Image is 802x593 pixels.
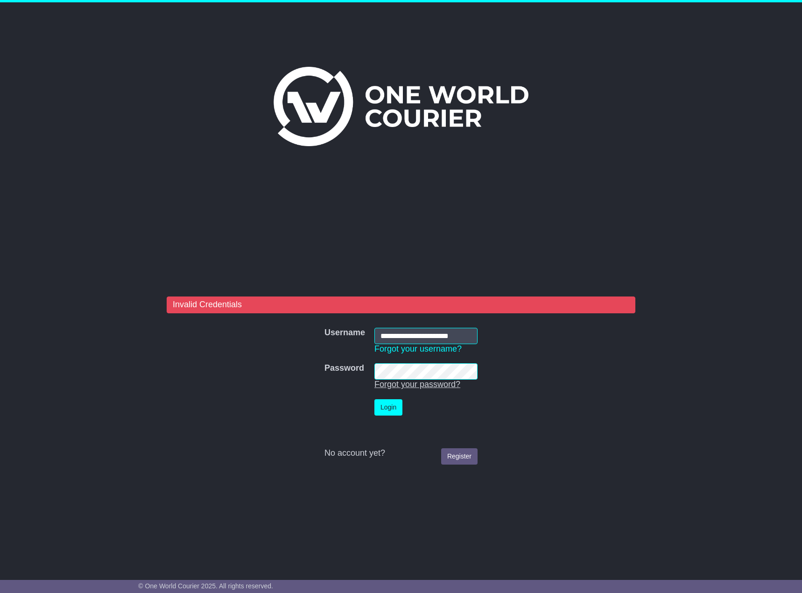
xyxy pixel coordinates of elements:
[374,399,402,416] button: Login
[324,448,478,459] div: No account yet?
[374,380,460,389] a: Forgot your password?
[374,344,462,353] a: Forgot your username?
[441,448,478,465] a: Register
[138,582,273,590] span: © One World Courier 2025. All rights reserved.
[324,328,365,338] label: Username
[274,67,528,146] img: One World
[324,363,364,374] label: Password
[167,296,635,313] div: Invalid Credentials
